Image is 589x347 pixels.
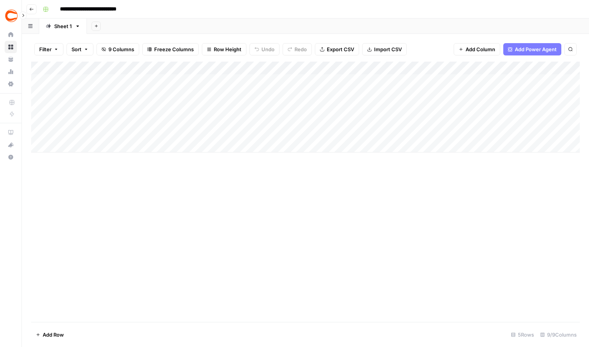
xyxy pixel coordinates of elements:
span: Import CSV [374,45,402,53]
span: Freeze Columns [154,45,194,53]
span: Add Row [43,331,64,339]
a: Home [5,28,17,41]
button: What's new? [5,139,17,151]
button: Undo [250,43,280,55]
button: Export CSV [315,43,359,55]
button: Help + Support [5,151,17,163]
button: Freeze Columns [142,43,199,55]
button: Workspace: Covers [5,6,17,25]
button: Add Row [31,329,68,341]
div: 5 Rows [508,329,537,341]
span: 9 Columns [108,45,134,53]
span: Export CSV [327,45,354,53]
a: Your Data [5,53,17,65]
div: Sheet 1 [54,22,72,30]
button: Import CSV [362,43,407,55]
div: What's new? [5,139,17,151]
span: Sort [72,45,82,53]
button: Redo [283,43,312,55]
span: Add Column [466,45,495,53]
a: AirOps Academy [5,126,17,139]
button: 9 Columns [97,43,139,55]
span: Redo [294,45,307,53]
div: 9/9 Columns [537,329,580,341]
span: Add Power Agent [515,45,557,53]
span: Filter [39,45,52,53]
span: Row Height [214,45,241,53]
a: Sheet 1 [39,18,87,34]
button: Add Power Agent [503,43,561,55]
a: Browse [5,41,17,53]
a: Usage [5,65,17,78]
img: Covers Logo [5,9,18,23]
span: Undo [261,45,275,53]
a: Settings [5,78,17,90]
button: Filter [34,43,63,55]
button: Sort [67,43,93,55]
button: Add Column [454,43,500,55]
button: Row Height [202,43,246,55]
